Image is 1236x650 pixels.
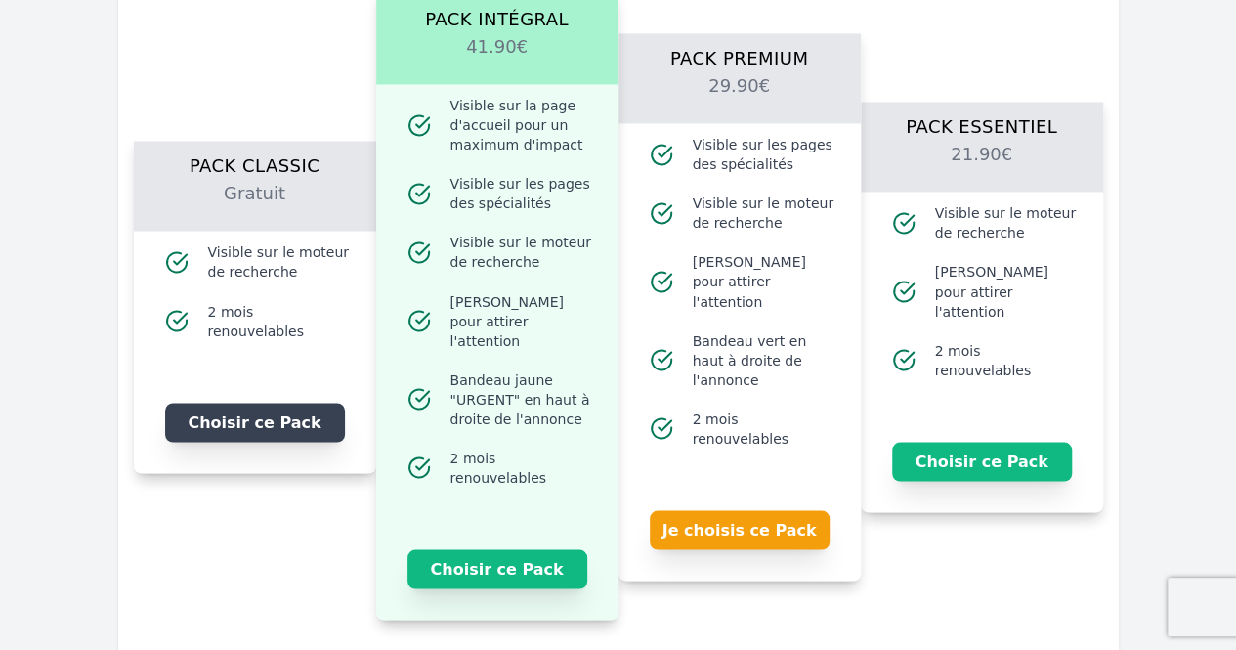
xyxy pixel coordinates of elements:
[450,174,595,213] span: Visible sur les pages des spécialités
[208,242,353,282] span: Visible sur le moteur de recherche
[935,262,1080,321] span: [PERSON_NAME] pour attirer l'attention
[693,194,837,233] span: Visible sur le moteur de recherche
[157,141,353,180] h1: Pack Classic
[450,96,595,154] span: Visible sur la page d'accueil pour un maximum d'impact
[693,409,837,448] span: 2 mois renouvelables
[892,442,1072,481] button: Choisir ce Pack
[693,135,837,174] span: Visible sur les pages des spécialités
[157,180,353,231] h2: Gratuit
[693,330,837,389] span: Bandeau vert en haut à droite de l'annonce
[935,203,1080,242] span: Visible sur le moteur de recherche
[400,33,595,84] h2: 41.90€
[642,33,837,72] h1: Pack Premium
[642,72,837,123] h2: 29.90€
[650,510,830,549] button: Je choisis ce Pack
[165,403,345,442] button: Choisir ce Pack
[935,340,1080,379] span: 2 mois renouvelables
[884,102,1080,141] h1: Pack Essentiel
[450,291,595,350] span: [PERSON_NAME] pour attirer l'attention
[450,448,595,487] span: 2 mois renouvelables
[208,301,353,340] span: 2 mois renouvelables
[450,233,595,272] span: Visible sur le moteur de recherche
[884,141,1080,192] h2: 21.90€
[693,252,837,311] span: [PERSON_NAME] pour attirer l'attention
[407,549,587,588] button: Choisir ce Pack
[450,369,595,428] span: Bandeau jaune "URGENT" en haut à droite de l'annonce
